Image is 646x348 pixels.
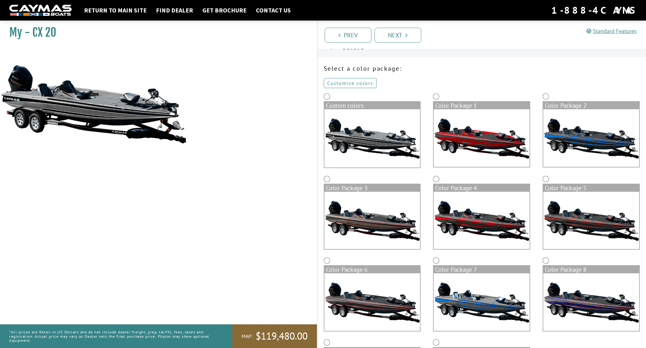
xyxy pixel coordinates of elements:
div: Color Package 7 [434,266,530,273]
a: Prev [325,28,371,43]
img: color_package_312.png [434,109,530,167]
p: Select a color package: [324,64,640,73]
div: Color Package 5 [543,184,639,192]
img: color_package_318.png [434,273,530,331]
img: color_package_316.png [543,192,639,249]
h1: My - CX 20 [9,26,301,40]
img: white-logo-c9c8dbefe5ff5ceceb0f0178aa75bf4bb51f6bca0971e226c86eb53dfe498488.png [9,5,72,16]
div: Color Package 8 [543,266,639,273]
img: color_package_317.png [324,273,420,331]
span: MAP: [242,333,252,340]
div: 1-888-4CAYMAS [551,3,637,17]
img: color_package_313.png [543,109,639,167]
p: *All prices are Retail in US Dollars and do not include dealer freight, prep, tariffs, fees, taxe... [9,327,218,346]
a: MAP:$119,480.00 [232,324,317,348]
a: Return to main site [81,6,150,14]
img: cx-Base-Layer.png [324,109,420,167]
img: color_package_314.png [324,192,420,249]
a: Customize colors [324,78,377,88]
div: Color Package 6 [324,266,420,273]
a: Standard Features [587,27,637,35]
div: Color Package 4 [434,184,530,192]
a: Get Brochure [199,6,250,14]
div: Color Package 3 [324,184,420,192]
img: color_package_315.png [434,192,530,249]
div: Custom colors [324,102,420,109]
img: color_package_319.png [543,273,639,331]
div: Color Package 1 [434,102,530,109]
span: $119,480.00 [256,330,308,343]
div: Color Package 2 [543,102,639,109]
a: Contact Us [253,6,294,14]
a: Find Dealer [153,6,196,14]
a: Next [375,28,421,43]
